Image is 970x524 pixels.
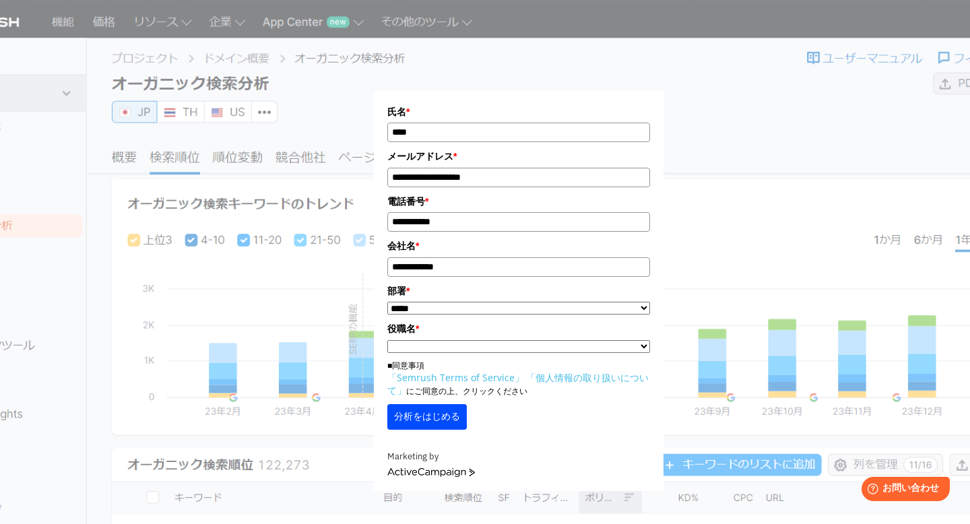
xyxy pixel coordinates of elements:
label: メールアドレス [387,149,650,164]
label: 氏名 [387,104,650,119]
p: ■同意事項 にご同意の上、クリックください [387,360,650,397]
label: 役職名 [387,321,650,336]
label: 電話番号 [387,194,650,209]
label: 会社名 [387,238,650,253]
div: Marketing by [387,450,650,464]
iframe: Help widget launcher [850,471,955,509]
label: 部署 [387,284,650,298]
a: 「個人情報の取り扱いについて」 [387,371,649,397]
button: 分析をはじめる [387,404,467,430]
a: 「Semrush Terms of Service」 [387,371,524,384]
